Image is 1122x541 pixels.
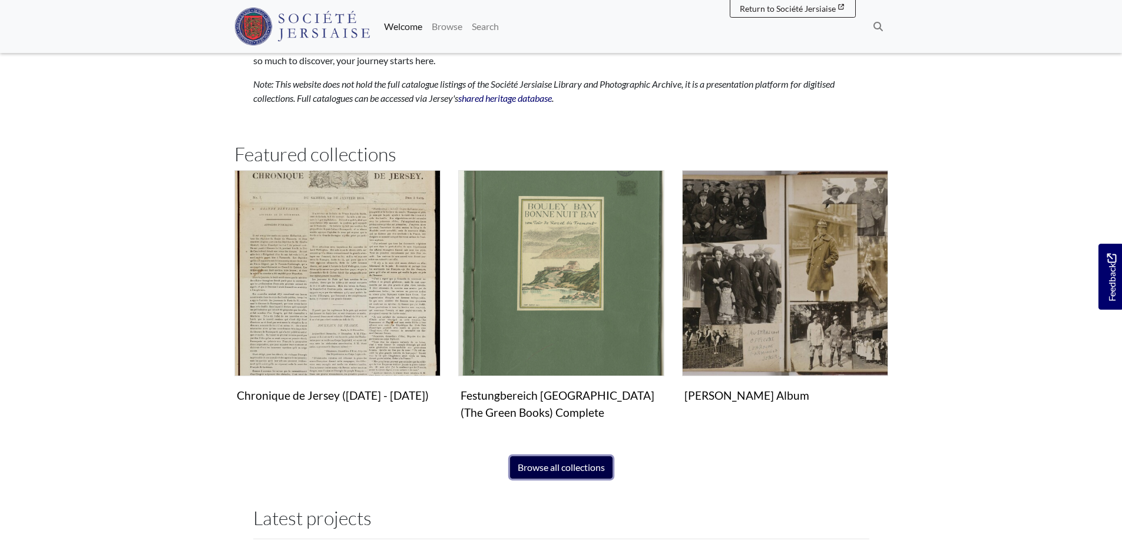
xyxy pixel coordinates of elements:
img: Société Jersiaise [234,8,370,45]
img: John Edward Coombs Album [682,170,888,376]
em: Note: This website does not hold the full catalogue listings of the Société Jersiaise Library and... [253,78,835,104]
span: Return to Société Jersiaise [740,4,836,14]
a: Chronique de Jersey (1814 - 1959)Chronique de Jersey ([DATE] - [DATE]) [234,170,441,407]
a: Welcome [379,15,427,38]
a: John Edward Coombs Album[PERSON_NAME] Album [682,170,888,407]
h2: Latest projects [253,507,869,529]
a: Société Jersiaise logo [234,5,370,48]
a: Browse all collections [510,456,613,479]
a: Browse [427,15,467,38]
p: Alternatively, if you would like to browse, simply click 'Browse' and navigate through the differ... [253,39,869,68]
div: Subcollection [226,170,449,442]
span: Feedback [1104,253,1118,301]
h2: Featured collections [234,143,888,165]
div: Subcollection [449,170,673,442]
a: Festungbereich Jersey (The Green Books) CompleteFestungbereich [GEOGRAPHIC_DATA] (The Green Books... [458,170,664,424]
a: Would you like to provide feedback? [1098,244,1122,310]
section: Subcollections [234,143,888,456]
img: Chronique de Jersey (1814 - 1959) [234,170,441,376]
a: shared heritage database [458,92,552,104]
div: Subcollection [673,170,897,442]
img: Festungbereich Jersey (The Green Books) Complete [458,170,664,376]
a: Search [467,15,504,38]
